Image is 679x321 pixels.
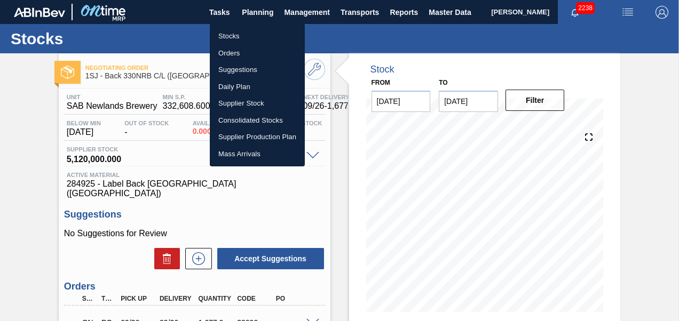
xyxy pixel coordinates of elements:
[210,112,305,129] a: Consolidated Stocks
[210,28,305,45] a: Stocks
[210,45,305,62] a: Orders
[210,61,305,78] a: Suggestions
[210,146,305,163] a: Mass Arrivals
[210,129,305,146] a: Supplier Production Plan
[210,78,305,95] a: Daily Plan
[210,95,305,112] a: Supplier Stock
